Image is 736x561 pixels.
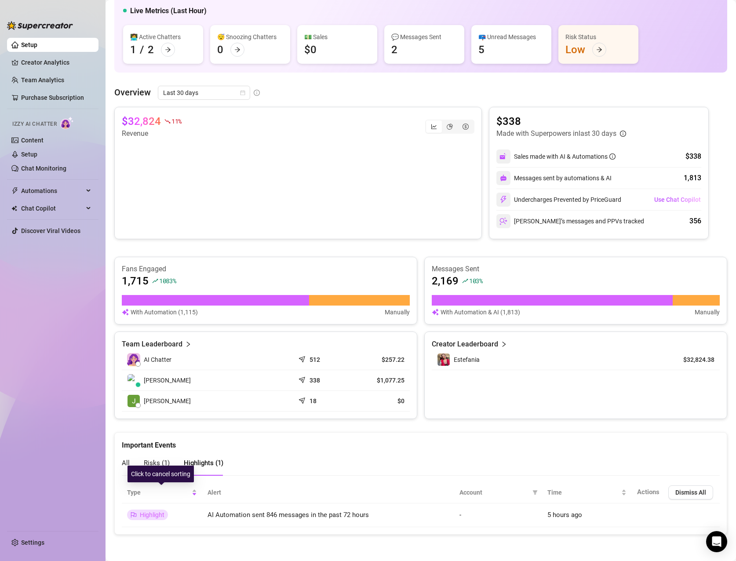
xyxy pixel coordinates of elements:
article: 1,715 [122,274,149,288]
div: segmented control [425,120,474,134]
span: Risks ( 1 ) [144,459,170,467]
div: 2 [391,43,397,57]
div: 👩‍💻 Active Chatters [130,32,196,42]
article: 18 [310,397,317,405]
span: 11 % [171,117,182,125]
div: Risk Status [565,32,631,42]
article: With Automation & AI (1,813) [441,307,520,317]
article: 338 [310,376,320,385]
span: Automations [21,184,84,198]
button: Dismiss All [668,485,713,499]
a: Discover Viral Videos [21,227,80,234]
div: Messages sent by automations & AI [496,171,612,185]
span: [PERSON_NAME] [144,396,191,406]
div: 1 [130,43,136,57]
span: arrow-right [165,47,171,53]
span: rise [152,278,158,284]
span: Dismiss All [675,489,706,496]
article: $1,077.25 [357,376,404,385]
span: Estefania [454,356,480,363]
div: 0 [217,43,223,57]
button: Use Chat Copilot [654,193,701,207]
th: Type [122,482,202,503]
img: svg%3e [499,153,507,160]
div: 📪 Unread Messages [478,32,544,42]
article: $0 [357,397,404,405]
a: Creator Analytics [21,55,91,69]
article: Fans Engaged [122,264,410,274]
img: svg%3e [432,307,439,317]
span: info-circle [254,90,260,96]
span: arrow-right [596,47,602,53]
span: flag [131,512,137,518]
article: Revenue [122,128,182,139]
div: Click to cancel sorting [128,466,194,482]
div: 5 [478,43,485,57]
span: Last 30 days [163,86,245,99]
div: Open Intercom Messenger [706,531,727,552]
span: Use Chat Copilot [654,196,701,203]
article: Manually [695,307,720,317]
span: AI Automation sent 846 messages in the past 72 hours [208,511,369,519]
img: Chat Copilot [11,205,17,211]
span: rise [462,278,468,284]
span: Izzy AI Chatter [12,120,57,128]
div: 2 [148,43,154,57]
span: Highlights ( 1 ) [184,459,223,467]
a: Setup [21,151,37,158]
article: $32,824 [122,114,161,128]
article: Messages Sent [432,264,720,274]
img: svg%3e [122,307,129,317]
span: filter [532,490,538,495]
div: Undercharges Prevented by PriceGuard [496,193,621,207]
span: line-chart [431,124,437,130]
a: Settings [21,539,44,546]
a: Chat Monitoring [21,165,66,172]
a: Purchase Subscription [21,94,84,101]
img: logo-BBDzfeDw.svg [7,21,73,30]
span: Highlight [140,511,164,518]
article: Creator Leaderboard [432,339,498,350]
article: 512 [310,355,320,364]
span: Chat Copilot [21,201,84,215]
span: filter [531,486,539,499]
span: Account [459,488,529,497]
a: Team Analytics [21,76,64,84]
article: Overview [114,86,151,99]
img: Lhui Bernardo [128,374,140,386]
article: 2,169 [432,274,459,288]
th: Time [542,482,632,503]
a: Content [21,137,44,144]
img: svg%3e [499,217,507,225]
article: Team Leaderboard [122,339,182,350]
div: 💵 Sales [304,32,370,42]
article: $338 [496,114,626,128]
img: izzy-ai-chatter-avatar-DDCN_rTZ.svg [127,353,140,366]
span: right [501,339,507,350]
span: arrow-right [234,47,240,53]
img: Jessica [128,395,140,407]
span: 103 % [469,277,483,285]
article: With Automation (1,115) [131,307,198,317]
span: send [299,354,307,363]
span: thunderbolt [11,187,18,194]
h5: Live Metrics (Last Hour) [130,6,207,16]
span: info-circle [620,131,626,137]
img: Estefania [437,353,450,366]
div: 356 [689,216,701,226]
span: pie-chart [447,124,453,130]
div: $338 [685,151,701,162]
img: svg%3e [499,196,507,204]
div: 1,813 [684,173,701,183]
span: send [299,375,307,383]
div: 😴 Snoozing Chatters [217,32,283,42]
article: $257.22 [357,355,404,364]
span: calendar [240,90,245,95]
span: 1083 % [159,277,176,285]
div: 💬 Messages Sent [391,32,457,42]
span: right [185,339,191,350]
span: AI Chatter [144,355,171,364]
span: Type [127,488,190,497]
span: Actions [637,488,659,496]
div: Sales made with AI & Automations [514,152,616,161]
